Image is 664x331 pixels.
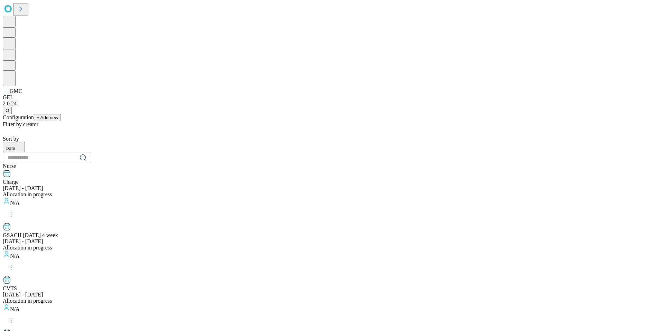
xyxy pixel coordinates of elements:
span: Date [6,146,15,151]
span: N/A [10,306,20,312]
span: N/A [10,200,20,206]
button: kebab-menu [3,206,19,223]
div: GEI [3,94,661,101]
span: N/A [10,253,20,259]
div: GSACH Jan 2025 4 week [3,232,661,238]
div: Allocation in progress [3,245,661,251]
button: kebab-menu [3,312,19,329]
span: Filter by creator [3,121,38,127]
button: Date [3,142,25,152]
div: 2.0.241 [3,101,661,107]
span: Configuration [3,114,34,120]
div: [DATE] - [DATE] [3,292,661,298]
span: O [6,108,9,113]
div: CVTS [3,285,661,292]
span: GMC [10,88,22,94]
div: Nurse [3,163,661,169]
span: + Add new [37,115,58,120]
div: [DATE] - [DATE] [3,238,661,245]
button: kebab-menu [3,259,19,276]
button: O [3,107,12,114]
button: + Add new [34,114,61,121]
span: Sort by [3,136,19,142]
div: Charge [3,179,661,185]
div: [DATE] - [DATE] [3,185,661,191]
div: Allocation in progress [3,298,661,304]
div: Allocation in progress [3,191,661,198]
